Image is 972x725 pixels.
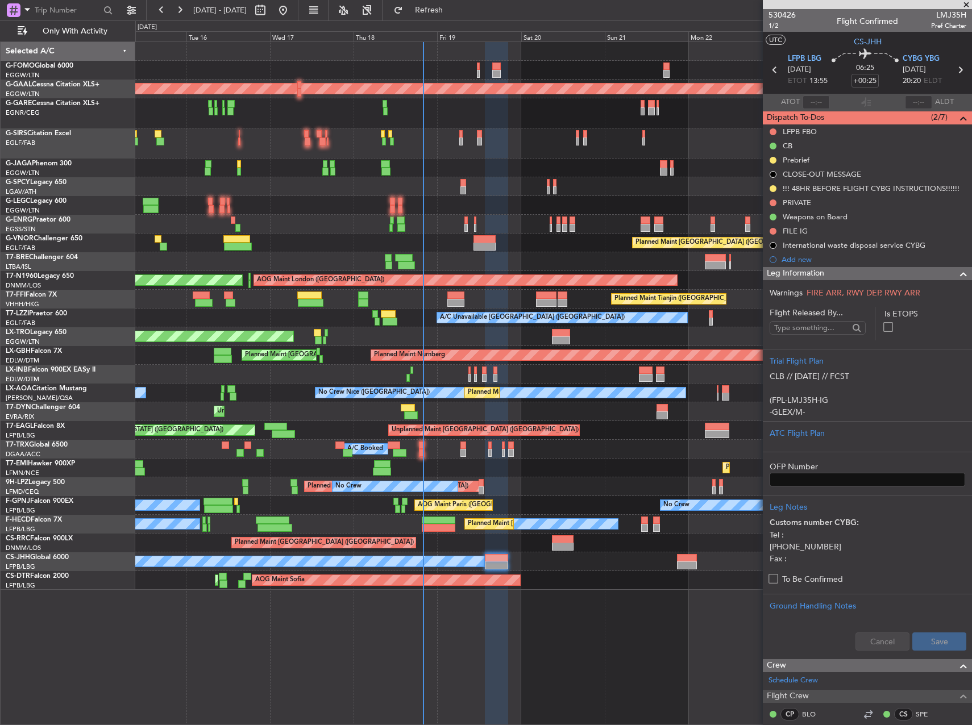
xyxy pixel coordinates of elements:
[235,534,414,551] div: Planned Maint [GEOGRAPHIC_DATA] ([GEOGRAPHIC_DATA])
[257,272,384,289] div: AOG Maint London ([GEOGRAPHIC_DATA])
[688,31,772,41] div: Mon 22
[783,155,809,165] div: Prebrief
[13,22,123,40] button: Only With Activity
[6,319,35,327] a: EGLF/FAB
[245,347,424,364] div: Planned Maint [GEOGRAPHIC_DATA] ([GEOGRAPHIC_DATA])
[6,291,57,298] a: T7-FFIFalcon 7X
[6,63,73,69] a: G-FOMOGlobal 6000
[767,690,809,703] span: Flight Crew
[6,431,35,440] a: LFPB/LBG
[783,184,959,193] div: !!! 48HR BEFORE FLIGHT CYBG INSTRUCTIONS!!!!!!
[6,338,40,346] a: EGGW/LTN
[6,375,39,384] a: EDLW/DTM
[6,516,31,523] span: F-HECD
[6,554,69,561] a: CS-JHHGlobal 6000
[186,31,270,41] div: Tue 16
[6,235,82,242] a: G-VNORChallenger 650
[809,76,828,87] span: 13:55
[354,31,437,41] div: Thu 18
[935,97,954,108] span: ALDT
[6,310,67,317] a: T7-LZZIPraetor 600
[763,287,972,299] div: Warnings
[6,441,68,448] a: T7-TRXGlobal 6500
[6,81,32,88] span: G-GAAL
[6,179,67,186] a: G-SPCYLegacy 650
[780,708,799,720] div: CP
[884,308,965,320] label: Is ETOPS
[783,226,808,236] div: FILE IG
[392,422,579,439] div: Unplanned Maint [GEOGRAPHIC_DATA] ([GEOGRAPHIC_DATA])
[770,427,965,439] div: ATC Flight Plan
[335,478,362,495] div: No Crew
[788,76,807,87] span: ETOT
[903,64,926,76] span: [DATE]
[405,6,453,14] span: Refresh
[6,179,30,186] span: G-SPCY
[770,501,965,513] div: Leg Notes
[6,348,31,355] span: LX-GBH
[6,479,28,486] span: 9H-LPZ
[270,31,354,41] div: Wed 17
[437,31,521,41] div: Fri 19
[6,225,36,234] a: EGSS/STN
[374,347,445,364] div: Planned Maint Nurnberg
[894,708,913,720] div: CS
[6,254,29,261] span: T7-BRE
[663,497,689,514] div: No Crew
[6,535,30,542] span: CS-RRC
[931,111,948,123] span: (2/7)
[6,573,69,580] a: CS-DTRFalcon 2000
[6,63,35,69] span: G-FOMO
[6,413,34,421] a: EVRA/RIX
[6,498,73,505] a: F-GPNJFalcon 900EX
[782,573,843,585] label: To Be Confirmed
[6,516,62,523] a: F-HECDFalcon 7X
[783,198,811,207] div: PRIVATE
[924,76,942,87] span: ELDT
[6,581,35,590] a: LFPB/LBG
[770,355,965,367] div: Trial Flight Plan
[6,498,30,505] span: F-GPNJ
[767,659,786,672] span: Crew
[6,404,80,411] a: T7-DYNChallenger 604
[388,1,456,19] button: Refresh
[726,459,834,476] div: Planned Maint [GEOGRAPHIC_DATA]
[783,127,817,136] div: LFPB FBO
[6,329,30,336] span: LX-TRO
[767,267,824,280] span: Leg Information
[6,160,72,167] a: G-JAGAPhenom 300
[783,240,925,250] div: International waste disposal service CYBG
[347,440,383,457] div: A/C Booked
[769,675,818,686] a: Schedule Crew
[6,281,41,290] a: DNMM/LOS
[6,130,27,137] span: G-SIRS
[6,488,39,496] a: LFMD/CEQ
[6,139,35,147] a: EGLF/FAB
[6,460,75,467] a: T7-EMIHawker 900XP
[903,53,940,65] span: CYBG YBG
[635,234,815,251] div: Planned Maint [GEOGRAPHIC_DATA] ([GEOGRAPHIC_DATA])
[6,562,35,571] a: LFPB/LBG
[931,21,966,31] span: Pref Charter
[903,76,921,87] span: 20:20
[30,27,120,35] span: Only With Activity
[217,403,363,420] div: Unplanned Maint [GEOGRAPHIC_DATA] (Riga Intl)
[6,544,41,552] a: DNMM/LOS
[788,53,821,65] span: LFPB LBG
[6,109,40,117] a: EGNR/CEG
[769,21,796,31] span: 1/2
[931,9,966,21] span: LMJ35H
[6,535,73,542] a: CS-RRCFalcon 900LX
[770,530,784,540] span: Tel :
[774,319,849,336] input: Type something...
[856,63,874,74] span: 06:25
[6,423,65,430] a: T7-EAGLFalcon 8X
[802,709,828,719] a: BLO
[854,36,882,48] span: CS-JHH
[6,348,62,355] a: LX-GBHFalcon 7X
[803,95,830,109] input: --:--
[770,519,859,527] strong: Customs number CYBG:
[6,385,87,392] a: LX-AOACitation Mustang
[138,23,157,32] div: [DATE]
[6,441,29,448] span: T7-TRX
